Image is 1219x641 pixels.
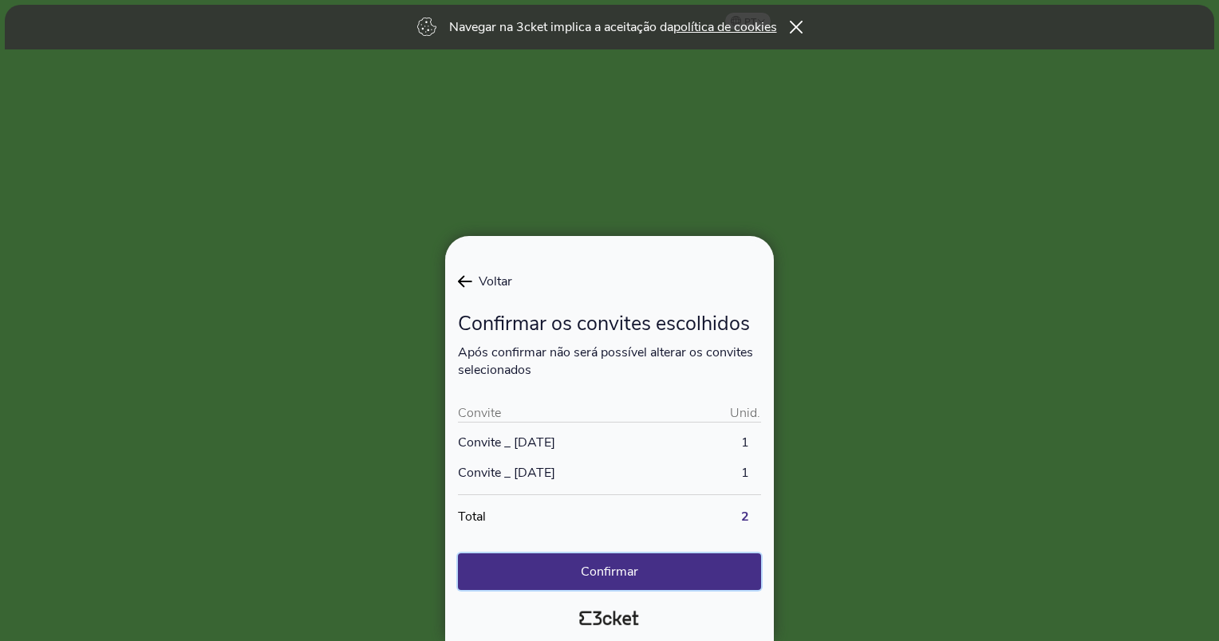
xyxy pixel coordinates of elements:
button: Confirmar [458,553,761,590]
span: Unid. [729,404,761,422]
span: 1 [741,434,749,451]
p: Navegar na 3cket implica a aceitação da [449,18,777,36]
a: política de cookies [673,18,777,36]
span: Convite [458,404,501,422]
p: Confirmar os convites escolhidos [458,310,761,337]
span: Total [458,508,486,525]
span: Voltar [472,273,512,290]
span: Convite _ [DATE] [458,464,555,482]
span: Convite _ [DATE] [458,434,555,451]
span: 1 [741,464,749,482]
span: 2 [729,508,761,525]
p: Após confirmar não será possível alterar os convites selecionados [458,344,761,379]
